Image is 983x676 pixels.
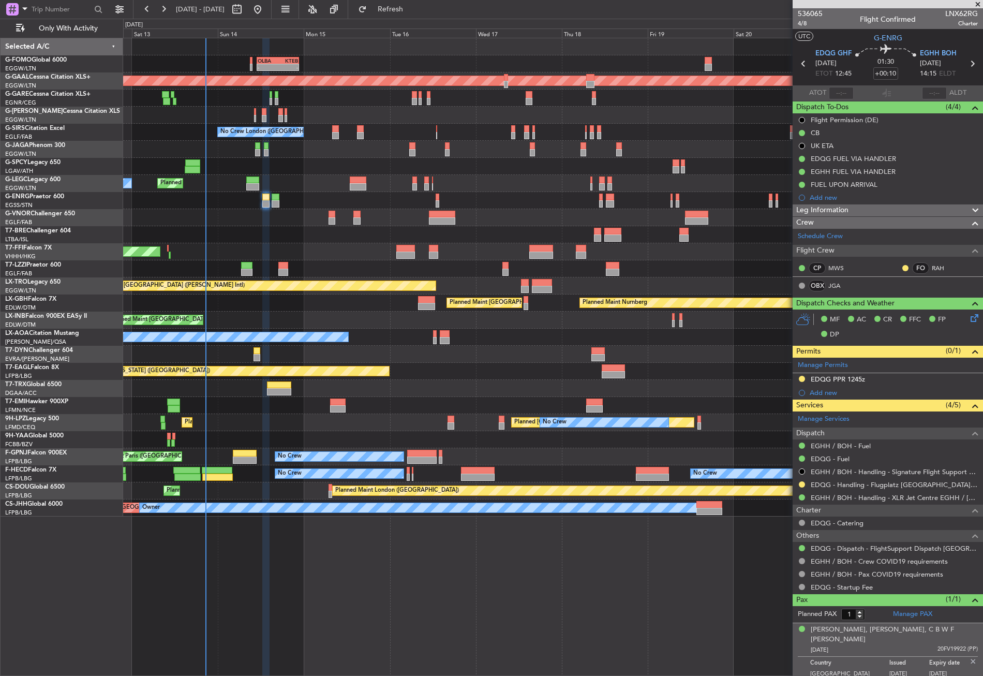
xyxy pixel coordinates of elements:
[811,519,863,527] a: EDQG - Catering
[5,57,32,63] span: G-FOMO
[939,69,956,79] span: ELDT
[5,347,73,354] a: T7-DYNChallenger 604
[5,74,29,80] span: G-GAAL
[798,8,823,19] span: 536065
[811,180,877,189] div: FUEL UPON ARRIVAL
[5,467,28,473] span: F-HECD
[5,91,29,97] span: G-GARE
[5,236,28,243] a: LTBA/ISL
[5,372,32,380] a: LFPB/LBG
[946,345,961,356] span: (0/1)
[648,28,734,38] div: Fri 19
[278,64,298,70] div: -
[353,1,415,18] button: Refresh
[5,287,36,295] a: EGGW/LTN
[5,492,32,499] a: LFPB/LBG
[5,74,91,80] a: G-GAALCessna Citation XLS+
[5,125,65,131] a: G-SIRSCitation Excel
[5,194,29,200] span: G-ENRG
[5,57,67,63] a: G-FOMOGlobal 6000
[5,245,23,251] span: T7-FFI
[110,312,273,328] div: Planned Maint [GEOGRAPHIC_DATA] ([GEOGRAPHIC_DATA])
[278,449,302,464] div: No Crew
[5,467,56,473] a: F-HECDFalcon 7X
[5,201,33,209] a: EGSS/STN
[969,657,978,666] img: close
[5,184,36,192] a: EGGW/LTN
[5,458,32,465] a: LFPB/LBG
[5,433,64,439] a: 9H-YAAGlobal 5000
[5,142,65,149] a: G-JAGAPhenom 300
[798,609,837,620] label: Planned PAX
[809,280,826,291] div: OBX
[5,313,87,319] a: LX-INBFalcon 900EX EASy II
[811,493,978,502] a: EGHH / BOH - Handling - XLR Jet Centre EGHH / [DEMOGRAPHIC_DATA]
[946,101,961,112] span: (4/4)
[132,28,218,38] div: Sat 13
[815,49,852,59] span: EDQG GHF
[5,99,36,107] a: EGNR/CEG
[811,128,820,137] div: CB
[811,141,833,150] div: UK ETA
[5,347,28,354] span: T7-DYN
[258,64,278,70] div: -
[5,177,27,183] span: G-LEGC
[27,25,109,32] span: Only With Activity
[811,583,873,592] a: EDQG - Startup Fee
[811,467,978,476] a: EGHH / BOH - Handling - Signature Flight Support EGHI / SOU
[5,433,28,439] span: 9H-YAA
[185,415,348,430] div: Planned Maint [GEOGRAPHIC_DATA] ([GEOGRAPHIC_DATA])
[258,57,278,64] div: OLBA
[583,295,647,311] div: Planned Maint Nurnberg
[32,2,91,17] input: Trip Number
[218,28,304,38] div: Sun 14
[857,315,866,325] span: AC
[514,415,661,430] div: Planned [GEOGRAPHIC_DATA] ([GEOGRAPHIC_DATA])
[5,484,29,490] span: CS-DOU
[335,483,459,498] div: Planned Maint London ([GEOGRAPHIC_DATA])
[796,204,848,216] span: Leg Information
[5,133,32,141] a: EGLF/FAB
[476,28,562,38] div: Wed 17
[369,6,412,13] span: Refresh
[543,415,567,430] div: No Crew
[946,400,961,410] span: (4/5)
[5,279,27,285] span: LX-TRO
[811,557,948,566] a: EGHH / BOH - Crew COVID19 requirements
[909,315,921,325] span: FFC
[920,58,941,69] span: [DATE]
[5,262,26,268] span: T7-LZZI
[5,509,32,517] a: LFPB/LBG
[5,159,61,166] a: G-SPCYLegacy 650
[829,87,854,99] input: --:--
[5,416,26,422] span: 9H-LPZ
[5,177,61,183] a: G-LEGCLegacy 600
[920,49,957,59] span: EGHH BOH
[5,399,68,405] a: T7-EMIHawker 900XP
[5,142,29,149] span: G-JAGA
[815,58,837,69] span: [DATE]
[949,88,966,98] span: ALDT
[5,228,26,234] span: T7-BRE
[11,20,112,37] button: Only With Activity
[5,399,25,405] span: T7-EMI
[5,338,66,346] a: [PERSON_NAME]/QSA
[5,296,56,302] a: LX-GBHFalcon 7X
[796,594,808,606] span: Pax
[278,466,302,481] div: No Crew
[5,501,63,507] a: CS-JHHGlobal 6000
[278,57,298,64] div: KTEB
[945,19,978,28] span: Charter
[796,400,823,412] span: Services
[562,28,648,38] div: Thu 18
[160,175,323,191] div: Planned Maint [GEOGRAPHIC_DATA] ([GEOGRAPHIC_DATA])
[5,108,63,114] span: G-[PERSON_NAME]
[5,381,62,388] a: T7-TRXGlobal 6500
[390,28,476,38] div: Tue 16
[304,28,390,38] div: Mon 15
[912,262,929,274] div: FO
[929,659,969,670] p: Expiry date
[5,82,36,90] a: EGGW/LTN
[450,295,613,311] div: Planned Maint [GEOGRAPHIC_DATA] ([GEOGRAPHIC_DATA])
[5,253,36,260] a: VHHH/HKG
